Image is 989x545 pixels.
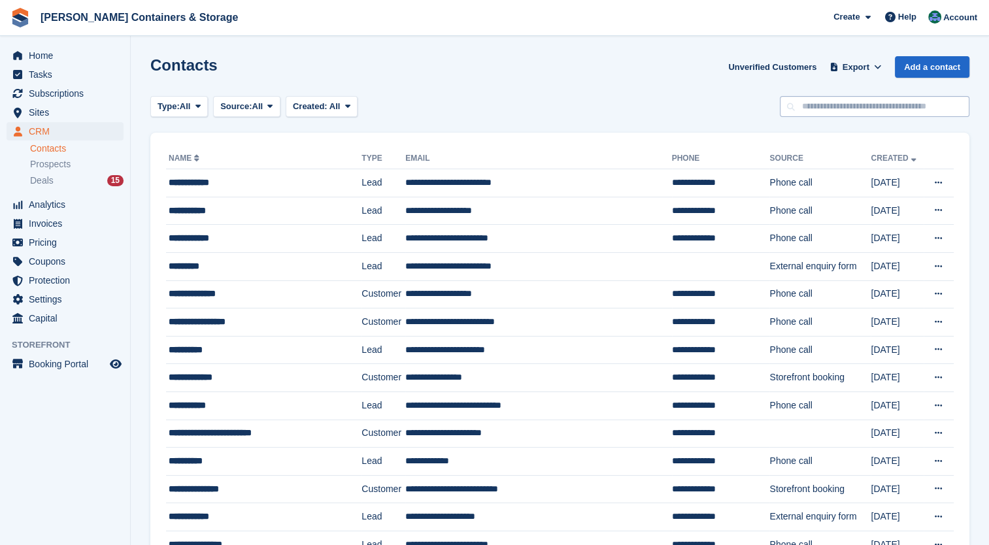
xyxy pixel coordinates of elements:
[871,448,923,476] td: [DATE]
[158,100,180,113] span: Type:
[7,233,124,252] a: menu
[833,10,860,24] span: Create
[769,308,871,337] td: Phone call
[29,233,107,252] span: Pricing
[286,96,358,118] button: Created: All
[871,391,923,420] td: [DATE]
[213,96,280,118] button: Source: All
[769,475,871,503] td: Storefront booking
[769,169,871,197] td: Phone call
[361,336,405,364] td: Lead
[898,10,916,24] span: Help
[769,197,871,225] td: Phone call
[361,503,405,531] td: Lead
[871,154,918,163] a: Created
[405,148,671,169] th: Email
[150,56,218,74] h1: Contacts
[30,157,124,171] a: Prospects
[827,56,884,78] button: Export
[29,309,107,327] span: Capital
[361,420,405,448] td: Customer
[35,7,243,28] a: [PERSON_NAME] Containers & Storage
[769,252,871,280] td: External enquiry form
[871,420,923,448] td: [DATE]
[895,56,969,78] a: Add a contact
[29,355,107,373] span: Booking Portal
[7,290,124,308] a: menu
[29,103,107,122] span: Sites
[293,101,327,111] span: Created:
[29,65,107,84] span: Tasks
[361,252,405,280] td: Lead
[672,148,770,169] th: Phone
[30,174,54,187] span: Deals
[150,96,208,118] button: Type: All
[29,252,107,271] span: Coupons
[29,46,107,65] span: Home
[108,356,124,372] a: Preview store
[871,308,923,337] td: [DATE]
[30,174,124,188] a: Deals 15
[943,11,977,24] span: Account
[769,503,871,531] td: External enquiry form
[29,290,107,308] span: Settings
[723,56,822,78] a: Unverified Customers
[361,364,405,392] td: Customer
[361,308,405,337] td: Customer
[871,475,923,503] td: [DATE]
[871,336,923,364] td: [DATE]
[361,225,405,253] td: Lead
[871,364,923,392] td: [DATE]
[769,448,871,476] td: Phone call
[7,195,124,214] a: menu
[871,225,923,253] td: [DATE]
[169,154,202,163] a: Name
[7,84,124,103] a: menu
[361,169,405,197] td: Lead
[871,280,923,308] td: [DATE]
[769,225,871,253] td: Phone call
[107,175,124,186] div: 15
[220,100,252,113] span: Source:
[769,391,871,420] td: Phone call
[7,271,124,289] a: menu
[871,252,923,280] td: [DATE]
[252,100,263,113] span: All
[361,197,405,225] td: Lead
[12,339,130,352] span: Storefront
[871,503,923,531] td: [DATE]
[361,391,405,420] td: Lead
[769,336,871,364] td: Phone call
[928,10,941,24] img: Ricky Sanmarco
[769,148,871,169] th: Source
[30,142,124,155] a: Contacts
[7,65,124,84] a: menu
[29,195,107,214] span: Analytics
[871,197,923,225] td: [DATE]
[29,214,107,233] span: Invoices
[7,122,124,140] a: menu
[361,448,405,476] td: Lead
[29,122,107,140] span: CRM
[180,100,191,113] span: All
[7,214,124,233] a: menu
[10,8,30,27] img: stora-icon-8386f47178a22dfd0bd8f6a31ec36ba5ce8667c1dd55bd0f319d3a0aa187defe.svg
[7,252,124,271] a: menu
[361,148,405,169] th: Type
[7,103,124,122] a: menu
[871,169,923,197] td: [DATE]
[329,101,341,111] span: All
[7,355,124,373] a: menu
[30,158,71,171] span: Prospects
[769,280,871,308] td: Phone call
[843,61,869,74] span: Export
[7,309,124,327] a: menu
[7,46,124,65] a: menu
[29,84,107,103] span: Subscriptions
[29,271,107,289] span: Protection
[769,364,871,392] td: Storefront booking
[361,475,405,503] td: Customer
[361,280,405,308] td: Customer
